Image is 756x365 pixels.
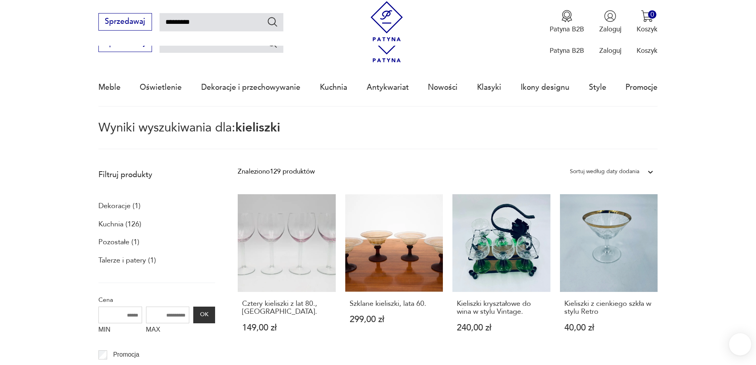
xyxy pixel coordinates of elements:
[570,166,639,177] div: Sortuj według daty dodania
[641,10,653,22] img: Ikona koszyka
[550,25,584,34] p: Patyna B2B
[235,119,280,136] span: kieliszki
[428,69,458,106] a: Nowości
[98,19,152,25] a: Sprzedawaj
[637,10,658,34] button: 0Koszyk
[457,300,546,316] h3: Kieliszki kryształowe do wina w stylu Vintage.
[637,46,658,55] p: Koszyk
[637,25,658,34] p: Koszyk
[242,324,331,332] p: 149,00 zł
[98,323,142,338] label: MIN
[345,194,443,351] a: Szklane kieliszki, lata 60.Szklane kieliszki, lata 60.299,00 zł
[648,10,656,19] div: 0
[98,218,141,231] a: Kuchnia (126)
[729,333,751,355] iframe: Smartsupp widget button
[599,46,621,55] p: Zaloguj
[98,13,152,31] button: Sprzedawaj
[238,166,315,177] div: Znaleziono 129 produktów
[521,69,569,106] a: Ikony designu
[564,324,654,332] p: 40,00 zł
[452,194,550,351] a: Kieliszki kryształowe do wina w stylu Vintage.Kieliszki kryształowe do wina w stylu Vintage.240,0...
[320,69,347,106] a: Kuchnia
[550,10,584,34] a: Ikona medaluPatyna B2B
[367,69,409,106] a: Antykwariat
[550,46,584,55] p: Patyna B2B
[193,307,215,323] button: OK
[560,194,658,351] a: Kieliszki z cienkiego szkła w stylu RetroKieliszki z cienkiego szkła w stylu Retro40,00 zł
[367,1,407,41] img: Patyna - sklep z meblami i dekoracjami vintage
[625,69,658,106] a: Promocje
[477,69,501,106] a: Klasyki
[242,300,331,316] h3: Cztery kieliszki z lat 80., [GEOGRAPHIC_DATA].
[98,295,215,305] p: Cena
[599,25,621,34] p: Zaloguj
[201,69,300,106] a: Dekoracje i przechowywanie
[98,170,215,180] p: Filtruj produkty
[98,69,121,106] a: Meble
[98,122,658,149] p: Wyniki wyszukiwania dla:
[561,10,573,22] img: Ikona medalu
[457,324,546,332] p: 240,00 zł
[113,350,139,360] p: Promocja
[350,315,439,324] p: 299,00 zł
[140,69,182,106] a: Oświetlenie
[599,10,621,34] button: Zaloguj
[98,254,156,267] a: Talerze i patery (1)
[604,10,616,22] img: Ikonka użytkownika
[550,10,584,34] button: Patyna B2B
[98,199,140,213] a: Dekoracje (1)
[267,37,278,49] button: Szukaj
[98,236,139,249] a: Pozostałe (1)
[238,194,336,351] a: Cztery kieliszki z lat 80., Polska.Cztery kieliszki z lat 80., [GEOGRAPHIC_DATA].149,00 zł
[146,323,190,338] label: MAX
[589,69,606,106] a: Style
[564,300,654,316] h3: Kieliszki z cienkiego szkła w stylu Retro
[267,16,278,27] button: Szukaj
[350,300,439,308] h3: Szklane kieliszki, lata 60.
[98,41,152,47] a: Sprzedawaj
